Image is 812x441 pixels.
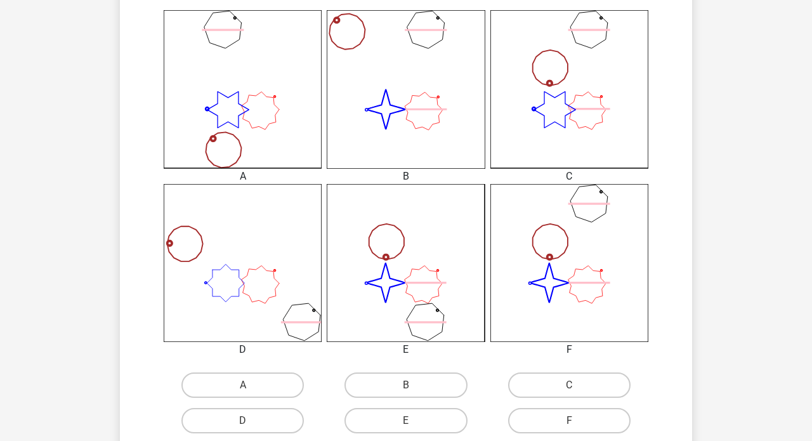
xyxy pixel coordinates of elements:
[344,372,467,398] label: B
[181,408,304,433] label: D
[481,342,658,357] div: F
[154,169,331,184] div: A
[481,169,658,184] div: C
[344,408,467,433] label: E
[154,342,331,357] div: D
[181,372,304,398] label: A
[317,169,494,184] div: B
[317,342,494,357] div: E
[508,408,631,433] label: F
[508,372,631,398] label: C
